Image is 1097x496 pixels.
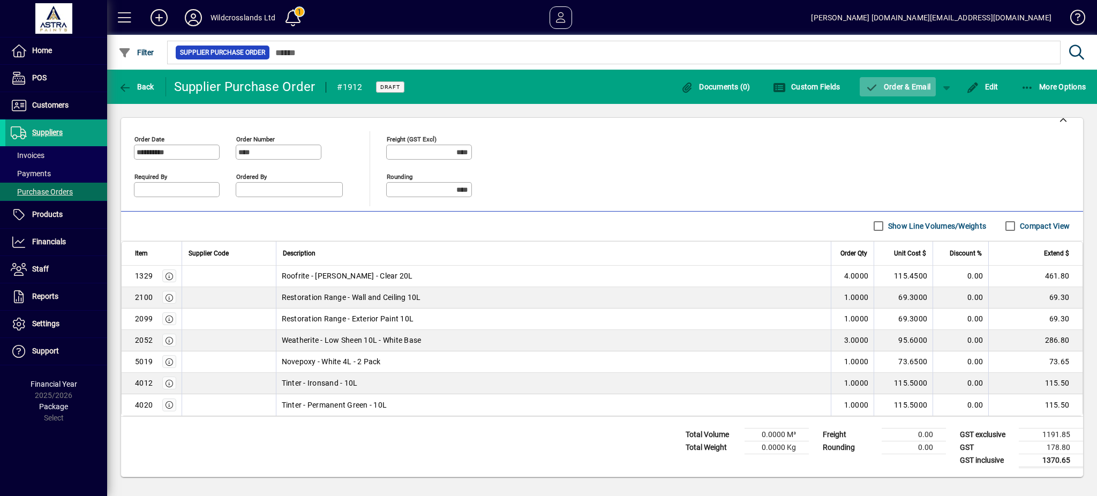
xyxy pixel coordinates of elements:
[988,266,1083,287] td: 461.80
[32,319,59,328] span: Settings
[5,37,107,64] a: Home
[174,78,315,95] div: Supplier Purchase Order
[387,172,412,180] mat-label: Rounding
[32,128,63,137] span: Suppliers
[933,351,988,373] td: 0.00
[176,8,211,27] button: Profile
[933,394,988,416] td: 0.00
[282,313,414,324] span: Restoration Range - Exterior Paint 10L
[874,309,933,330] td: 69.3000
[933,373,988,394] td: 0.00
[950,247,982,259] span: Discount %
[337,79,362,96] div: #1912
[282,378,358,388] span: Tinter - Ironsand - 10L
[107,77,166,96] app-page-header-button: Back
[678,77,753,96] button: Documents (0)
[955,441,1019,454] td: GST
[831,266,874,287] td: 4.0000
[681,82,750,91] span: Documents (0)
[964,77,1001,96] button: Edit
[811,9,1051,26] div: [PERSON_NAME] [DOMAIN_NAME][EMAIL_ADDRESS][DOMAIN_NAME]
[988,309,1083,330] td: 69.30
[380,84,400,91] span: Draft
[831,373,874,394] td: 1.0000
[817,441,882,454] td: Rounding
[135,378,153,388] div: 4012
[135,247,148,259] span: Item
[1019,454,1083,467] td: 1370.65
[118,48,154,57] span: Filter
[387,135,437,142] mat-label: Freight (GST excl)
[236,172,267,180] mat-label: Ordered by
[1019,428,1083,441] td: 1191.85
[988,373,1083,394] td: 115.50
[680,428,745,441] td: Total Volume
[955,428,1019,441] td: GST exclusive
[1044,247,1069,259] span: Extend $
[135,400,153,410] div: 4020
[831,351,874,373] td: 1.0000
[180,47,265,58] span: Supplier Purchase Order
[5,164,107,183] a: Payments
[5,311,107,337] a: Settings
[135,335,153,345] div: 2052
[282,292,421,303] span: Restoration Range - Wall and Ceiling 10L
[817,428,882,441] td: Freight
[211,9,275,26] div: Wildcrosslands Ltd
[11,187,73,196] span: Purchase Orders
[831,309,874,330] td: 1.0000
[283,247,315,259] span: Description
[1019,441,1083,454] td: 178.80
[5,92,107,119] a: Customers
[865,82,930,91] span: Order & Email
[933,266,988,287] td: 0.00
[680,441,745,454] td: Total Weight
[32,73,47,82] span: POS
[5,146,107,164] a: Invoices
[745,428,809,441] td: 0.0000 M³
[11,151,44,160] span: Invoices
[116,43,157,62] button: Filter
[988,287,1083,309] td: 69.30
[32,46,52,55] span: Home
[282,400,387,410] span: Tinter - Permanent Green - 10L
[874,266,933,287] td: 115.4500
[874,351,933,373] td: 73.6500
[5,201,107,228] a: Products
[31,380,77,388] span: Financial Year
[1018,221,1070,231] label: Compact View
[282,356,381,367] span: Novepoxy - White 4L - 2 Pack
[236,135,275,142] mat-label: Order number
[874,373,933,394] td: 115.5000
[135,292,153,303] div: 2100
[955,454,1019,467] td: GST inclusive
[32,292,58,300] span: Reports
[1062,2,1084,37] a: Knowledge Base
[5,183,107,201] a: Purchase Orders
[5,65,107,92] a: POS
[135,313,153,324] div: 2099
[5,283,107,310] a: Reports
[745,441,809,454] td: 0.0000 Kg
[831,330,874,351] td: 3.0000
[32,101,69,109] span: Customers
[118,82,154,91] span: Back
[988,394,1083,416] td: 115.50
[134,135,164,142] mat-label: Order date
[5,256,107,283] a: Staff
[11,169,51,178] span: Payments
[840,247,867,259] span: Order Qty
[32,347,59,355] span: Support
[39,402,68,411] span: Package
[282,335,422,345] span: Weatherite - Low Sheen 10L - White Base
[988,330,1083,351] td: 286.80
[770,77,843,96] button: Custom Fields
[773,82,840,91] span: Custom Fields
[5,338,107,365] a: Support
[1018,77,1089,96] button: More Options
[933,287,988,309] td: 0.00
[282,270,413,281] span: Roofrite - [PERSON_NAME] - Clear 20L
[874,330,933,351] td: 95.6000
[1021,82,1086,91] span: More Options
[988,351,1083,373] td: 73.65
